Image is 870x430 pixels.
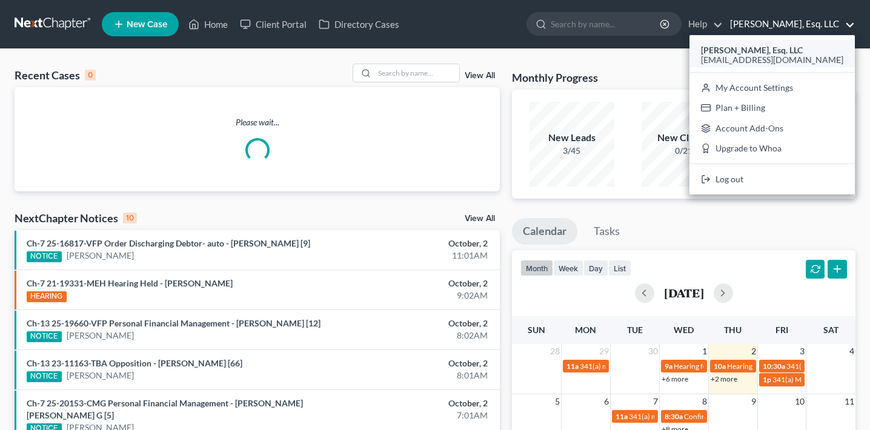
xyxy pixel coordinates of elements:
[794,394,806,409] span: 10
[763,362,785,371] span: 10:30a
[512,218,577,245] a: Calendar
[67,369,134,382] a: [PERSON_NAME]
[642,131,726,145] div: New Clients
[750,344,757,359] span: 2
[342,317,488,329] div: October, 2
[662,374,688,383] a: +6 more
[714,362,726,371] span: 10a
[374,64,459,82] input: Search by name...
[15,116,500,128] p: Please wait...
[689,98,855,118] a: Plan + Billing
[843,394,855,409] span: 11
[665,412,683,421] span: 8:30a
[674,325,694,335] span: Wed
[647,344,659,359] span: 30
[689,118,855,139] a: Account Add-Ons
[551,13,662,35] input: Search by name...
[27,358,242,368] a: Ch-13 23-11163-TBA Opposition - [PERSON_NAME] [66]
[711,374,737,383] a: +2 more
[566,362,579,371] span: 11a
[583,260,608,276] button: day
[465,71,495,80] a: View All
[553,260,583,276] button: week
[342,250,488,262] div: 11:01AM
[15,211,137,225] div: NextChapter Notices
[750,394,757,409] span: 9
[342,409,488,422] div: 7:01AM
[652,394,659,409] span: 7
[15,68,96,82] div: Recent Cases
[724,325,742,335] span: Thu
[127,20,167,29] span: New Case
[67,250,134,262] a: [PERSON_NAME]
[465,214,495,223] a: View All
[583,218,631,245] a: Tasks
[27,398,303,420] a: Ch-7 25-20153-CMG Personal Financial Management - [PERSON_NAME] [PERSON_NAME] G [5]
[342,329,488,342] div: 8:02AM
[682,13,723,35] a: Help
[701,45,803,55] strong: [PERSON_NAME], Esq. LLC
[775,325,788,335] span: Fri
[689,169,855,190] a: Log out
[234,13,313,35] a: Client Portal
[727,362,822,371] span: Hearing for [PERSON_NAME]
[27,238,310,248] a: Ch-7 25-16817-VFP Order Discharging Debtor- auto - [PERSON_NAME] [9]
[665,362,672,371] span: 9a
[642,145,726,157] div: 0/21
[616,412,628,421] span: 11a
[528,325,545,335] span: Sun
[627,325,643,335] span: Tue
[530,131,614,145] div: New Leads
[27,371,62,382] div: NOTICE
[342,289,488,302] div: 9:02AM
[27,331,62,342] div: NOTICE
[554,394,561,409] span: 5
[313,13,405,35] a: Directory Cases
[689,78,855,98] a: My Account Settings
[85,70,96,81] div: 0
[512,70,598,85] h3: Monthly Progress
[342,357,488,369] div: October, 2
[823,325,838,335] span: Sat
[689,139,855,159] a: Upgrade to Whoa
[701,55,843,65] span: [EMAIL_ADDRESS][DOMAIN_NAME]
[342,397,488,409] div: October, 2
[342,277,488,289] div: October, 2
[689,35,855,194] div: [PERSON_NAME], Esq. LLC
[664,286,704,299] h2: [DATE]
[799,344,806,359] span: 3
[848,344,855,359] span: 4
[608,260,631,276] button: list
[530,145,614,157] div: 3/45
[580,362,697,371] span: 341(a) meeting for [PERSON_NAME]
[27,318,320,328] a: Ch-13 25-19660-VFP Personal Financial Management - [PERSON_NAME] [12]
[674,362,768,371] span: Hearing for [PERSON_NAME]
[182,13,234,35] a: Home
[520,260,553,276] button: month
[342,369,488,382] div: 8:01AM
[549,344,561,359] span: 28
[598,344,610,359] span: 29
[629,412,746,421] span: 341(a) meeting for [PERSON_NAME]
[701,394,708,409] span: 8
[27,278,233,288] a: Ch-7 21-19331-MEH Hearing Held - [PERSON_NAME]
[27,251,62,262] div: NOTICE
[763,375,771,384] span: 1p
[701,344,708,359] span: 1
[67,329,134,342] a: [PERSON_NAME]
[27,291,67,302] div: HEARING
[684,412,822,421] span: Confirmation hearing for [PERSON_NAME]
[342,237,488,250] div: October, 2
[603,394,610,409] span: 6
[123,213,137,223] div: 10
[575,325,596,335] span: Mon
[724,13,855,35] a: [PERSON_NAME], Esq. LLC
